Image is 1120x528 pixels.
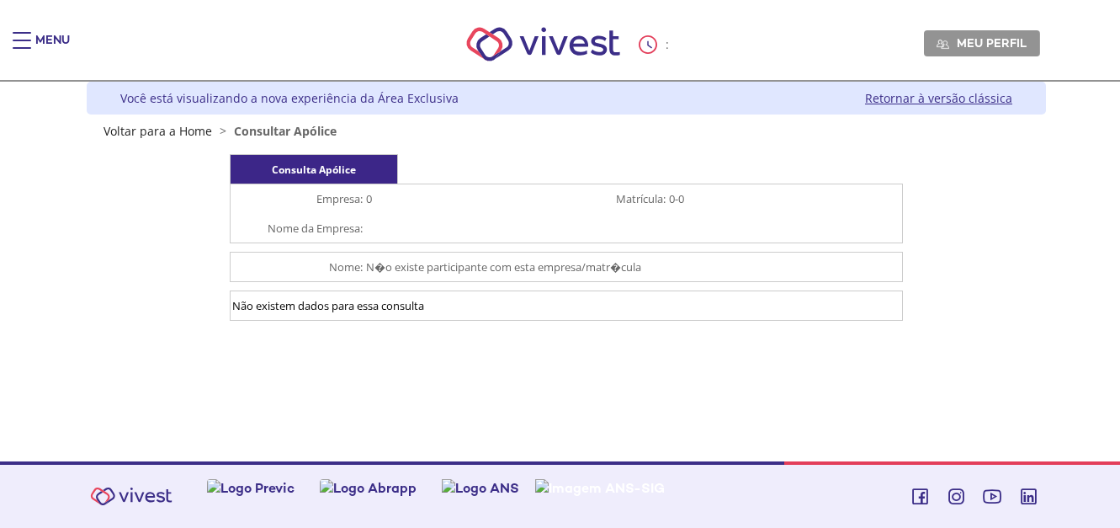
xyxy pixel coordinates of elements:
a: Meu perfil [924,30,1040,56]
img: Meu perfil [937,38,949,51]
div: Você está visualizando a nova experiência da Área Exclusiva [120,90,459,106]
td: 0 [364,184,533,214]
td: 0-0 [667,184,903,214]
img: Vivest [81,477,182,515]
td: N�o existe participante com esta empresa/matr�cula [364,253,902,282]
img: Imagem ANS-SIG [535,479,665,497]
img: Logo Abrapp [320,479,417,497]
td: Nome da Empresa: [231,214,365,243]
td: Empresa: [231,184,365,214]
section: FunCESP - Participante Consulta Apólice [92,154,1041,329]
img: Logo ANS [442,479,519,497]
div: Vivest [74,82,1046,461]
img: Logo Previc [207,479,295,497]
span: Meu perfil [957,35,1027,51]
td: Matrícula: [533,184,667,214]
span: Consultar Apólice [234,123,337,139]
div: Menu [35,32,70,66]
td: Nome: [231,253,365,282]
img: Vivest [448,8,639,80]
a: Retornar à versão clássica [865,90,1012,106]
td: Não existem dados para essa consulta [231,291,903,321]
a: Voltar para a Home [104,123,212,139]
div: : [639,35,672,54]
span: > [215,123,231,139]
div: Consulta Apólice [230,154,398,184]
